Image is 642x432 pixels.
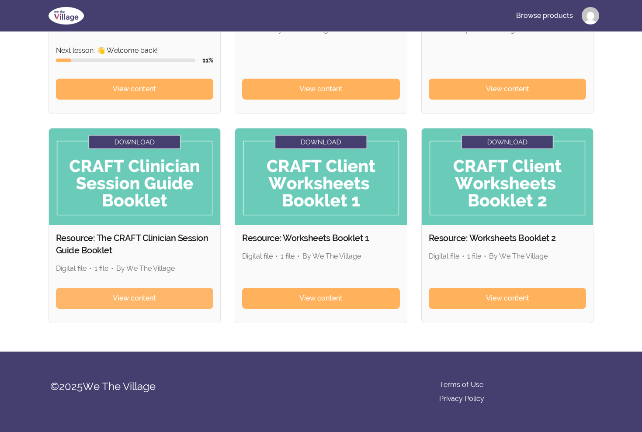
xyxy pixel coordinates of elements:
[235,128,407,225] img: Product image for Resource: Worksheets Booklet 1
[242,79,400,100] a: View content
[281,252,295,260] span: 1 file
[429,252,459,260] span: Digital file
[111,264,114,273] span: •
[116,264,175,273] span: By We The Village
[56,232,214,256] h2: Resource: The CRAFT Clinician Session Guide Booklet
[202,57,213,64] span: 11 %
[113,293,156,304] span: View content
[429,232,586,244] h2: Resource: Worksheets Booklet 2
[299,84,343,94] span: View content
[429,288,586,309] a: View content
[89,264,92,273] span: •
[56,288,214,309] a: View content
[56,59,196,62] div: Course progress
[242,232,400,244] h2: Resource: Worksheets Booklet 1
[582,7,599,24] img: Profile image for Melissa
[297,252,300,260] span: •
[242,288,400,309] a: View content
[429,25,452,34] span: Course
[56,264,87,273] span: Digital file
[302,252,361,260] span: By We The Village
[489,252,548,260] span: By We The Village
[439,394,484,404] a: Privacy Policy
[462,252,465,260] span: •
[460,25,519,34] span: By We The Village
[56,79,214,100] a: View content
[268,25,271,34] span: •
[509,5,599,26] nav: Main
[94,264,108,273] span: 1 file
[486,84,529,94] span: View content
[56,45,214,56] p: Next lesson: 👋 Welcome back!
[429,79,586,100] a: View content
[43,5,89,26] img: We The Village logo
[50,380,217,394] div: © 2025 We The Village
[509,5,580,26] a: Browse products
[467,252,481,260] span: 1 file
[274,25,332,34] span: By We The Village
[242,252,273,260] span: Digital file
[299,293,343,304] span: View content
[486,293,529,304] span: View content
[439,380,483,390] a: Terms of Use
[275,252,278,260] span: •
[113,84,156,94] span: View content
[484,252,486,260] span: •
[455,25,458,34] span: •
[49,128,221,225] img: Product image for Resource: The CRAFT Clinician Session Guide Booklet
[422,128,593,225] img: Product image for Resource: Worksheets Booklet 2
[242,25,266,34] span: Course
